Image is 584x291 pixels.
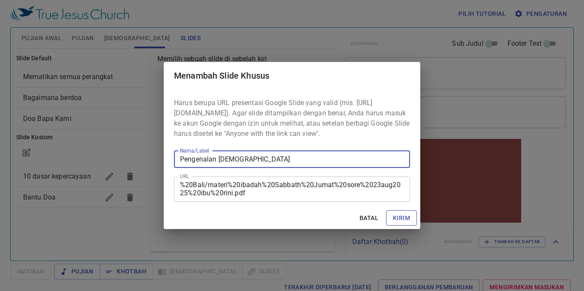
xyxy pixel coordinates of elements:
h2: Menambah Slide Khusus [174,69,410,82]
textarea: file:///media/fuse/drivefs-8cb5cb9ab06507f452714a8fb8c544a2/root/Materi%20khotbah%20GYS%20Bali/ma... [180,181,404,197]
button: Kirim [386,210,417,226]
span: Kirim [393,213,410,223]
button: Batal [355,210,383,226]
span: Batal [359,213,379,223]
p: Harus berupa URL presentasi Google Slide yang valid (mis. [URL][DOMAIN_NAME]). Agar slide ditampi... [174,98,410,139]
